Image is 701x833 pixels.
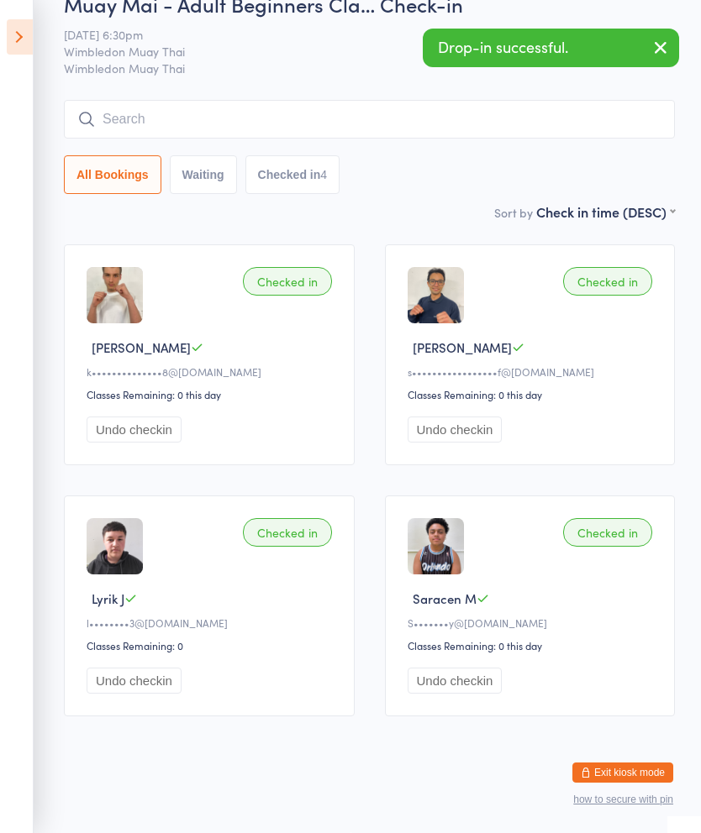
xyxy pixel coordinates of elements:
img: image1751869331.png [87,267,143,323]
div: Classes Remaining: 0 this day [408,638,658,652]
div: Checked in [563,267,652,296]
span: Wimbledon Muay Thai [64,60,675,76]
button: Exit kiosk mode [572,762,673,783]
div: Checked in [243,267,332,296]
div: S••••••• [408,616,658,630]
button: Undo checkin [408,668,503,694]
span: Saracen M [413,589,477,607]
div: Check in time (DESC) [536,202,675,221]
img: image1751347617.png [408,267,464,323]
span: Wimbledon Muay Thai [64,43,649,60]
div: Classes Remaining: 0 this day [87,387,337,401]
div: l•••••••• [87,616,337,630]
div: Drop-in successful. [423,29,679,67]
div: Checked in [563,518,652,547]
img: image1676325768.png [408,518,464,574]
button: Checked in4 [245,155,340,194]
div: Checked in [243,518,332,547]
span: [PERSON_NAME] [92,338,191,356]
button: Undo checkin [87,668,182,694]
span: [DATE] 6:30pm [64,26,649,43]
div: Classes Remaining: 0 [87,638,337,652]
div: s••••••••••••••••• [408,364,658,379]
label: Sort by [494,204,533,221]
button: Undo checkin [408,416,503,443]
div: Classes Remaining: 0 this day [408,387,658,401]
button: All Bookings [64,155,161,194]
button: Waiting [170,155,237,194]
div: k•••••••••••••• [87,364,337,379]
button: Undo checkin [87,416,182,443]
div: 4 [320,168,327,181]
img: image1680062621.png [87,518,143,574]
span: Lyrik J [92,589,124,607]
input: Search [64,100,675,139]
span: [PERSON_NAME] [413,338,512,356]
button: how to secure with pin [573,794,673,805]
